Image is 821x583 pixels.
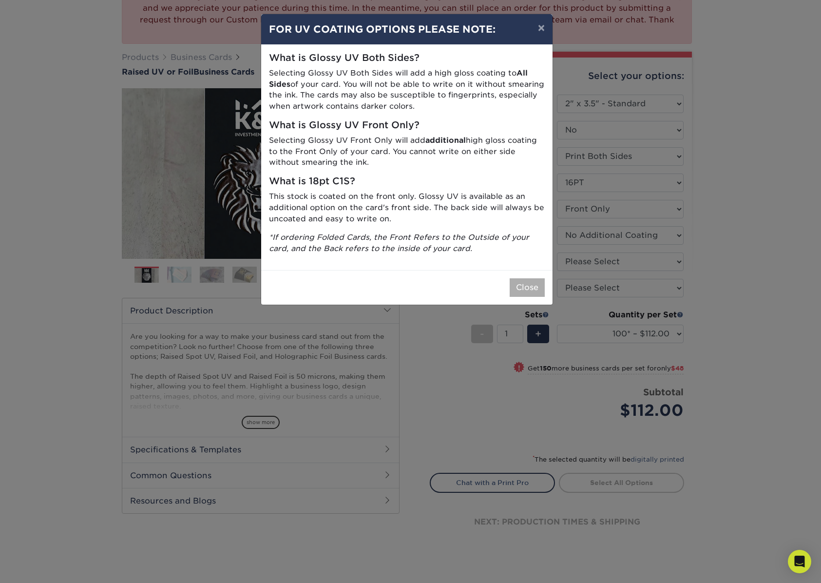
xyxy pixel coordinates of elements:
strong: additional [425,136,466,145]
button: × [530,14,553,41]
h5: What is 18pt C1S? [269,176,545,187]
i: *If ordering Folded Cards, the Front Refers to the Outside of your card, and the Back refers to t... [269,233,529,253]
p: Selecting Glossy UV Front Only will add high gloss coating to the Front Only of your card. You ca... [269,135,545,168]
button: Close [510,278,545,297]
p: Selecting Glossy UV Both Sides will add a high gloss coating to of your card. You will not be abl... [269,68,545,112]
p: This stock is coated on the front only. Glossy UV is available as an additional option on the car... [269,191,545,224]
div: Open Intercom Messenger [788,550,811,573]
h5: What is Glossy UV Both Sides? [269,53,545,64]
h4: FOR UV COATING OPTIONS PLEASE NOTE: [269,22,545,37]
strong: All Sides [269,68,528,89]
h5: What is Glossy UV Front Only? [269,120,545,131]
